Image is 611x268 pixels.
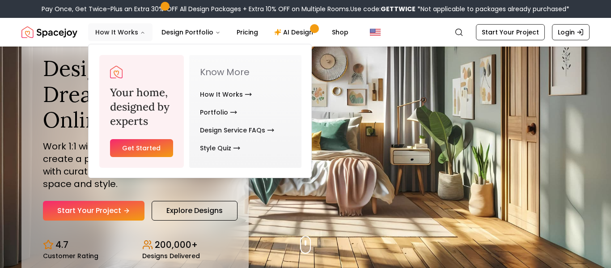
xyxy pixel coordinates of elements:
[110,66,123,78] a: Spacejoy
[142,253,200,259] small: Designs Delivered
[21,18,590,47] nav: Global
[350,4,416,13] span: Use code:
[154,23,228,41] button: Design Portfolio
[200,85,252,103] a: How It Works
[21,23,77,41] img: Spacejoy Logo
[55,238,68,251] p: 4.7
[110,66,123,78] img: Spacejoy Logo
[381,4,416,13] b: GETTWICE
[200,103,237,121] a: Portfolio
[267,23,323,41] a: AI Design
[43,201,144,221] a: Start Your Project
[155,238,198,251] p: 200,000+
[43,140,227,190] p: Work 1:1 with expert interior designers to create a personalized design, complete with curated fu...
[43,253,98,259] small: Customer Rating
[229,23,265,41] a: Pricing
[325,23,356,41] a: Shop
[200,139,240,157] a: Style Quiz
[370,27,381,38] img: United States
[200,66,291,78] p: Know More
[416,4,569,13] span: *Not applicable to packages already purchased*
[43,231,227,259] div: Design stats
[552,24,590,40] a: Login
[200,121,274,139] a: Design Service FAQs
[21,23,77,41] a: Spacejoy
[110,139,173,157] a: Get Started
[476,24,545,40] a: Start Your Project
[42,4,569,13] div: Pay Once, Get Twice-Plus an Extra 30% OFF All Design Packages + Extra 10% OFF on Multiple Rooms.
[89,44,312,179] div: How It Works
[88,23,356,41] nav: Main
[43,55,227,133] h1: Design Your Dream Space Online
[152,201,238,221] a: Explore Designs
[88,23,153,41] button: How It Works
[110,85,173,128] h3: Your home, designed by experts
